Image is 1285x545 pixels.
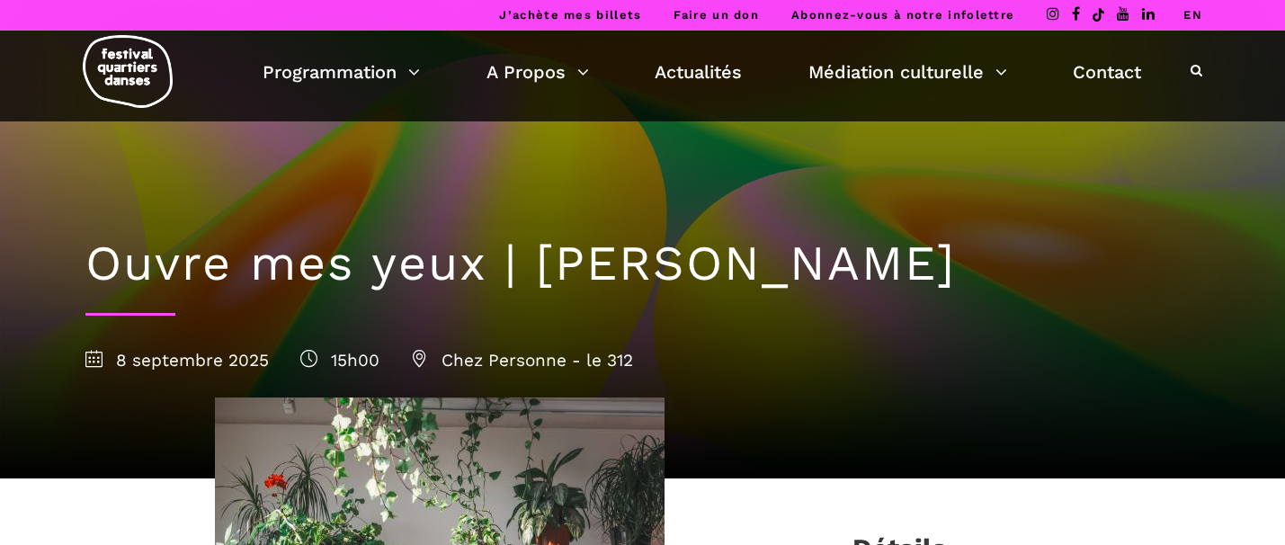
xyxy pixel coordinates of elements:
[263,57,420,87] a: Programmation
[85,350,269,371] span: 8 septembre 2025
[1073,57,1141,87] a: Contact
[674,8,759,22] a: Faire un don
[411,350,633,371] span: Chez Personne - le 312
[808,57,1007,87] a: Médiation culturelle
[486,57,589,87] a: A Propos
[300,350,379,371] span: 15h00
[1183,8,1202,22] a: EN
[499,8,641,22] a: J’achète mes billets
[85,235,1200,293] h1: Ouvre mes yeux | [PERSON_NAME]
[791,8,1014,22] a: Abonnez-vous à notre infolettre
[655,57,742,87] a: Actualités
[83,35,173,108] img: logo-fqd-med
